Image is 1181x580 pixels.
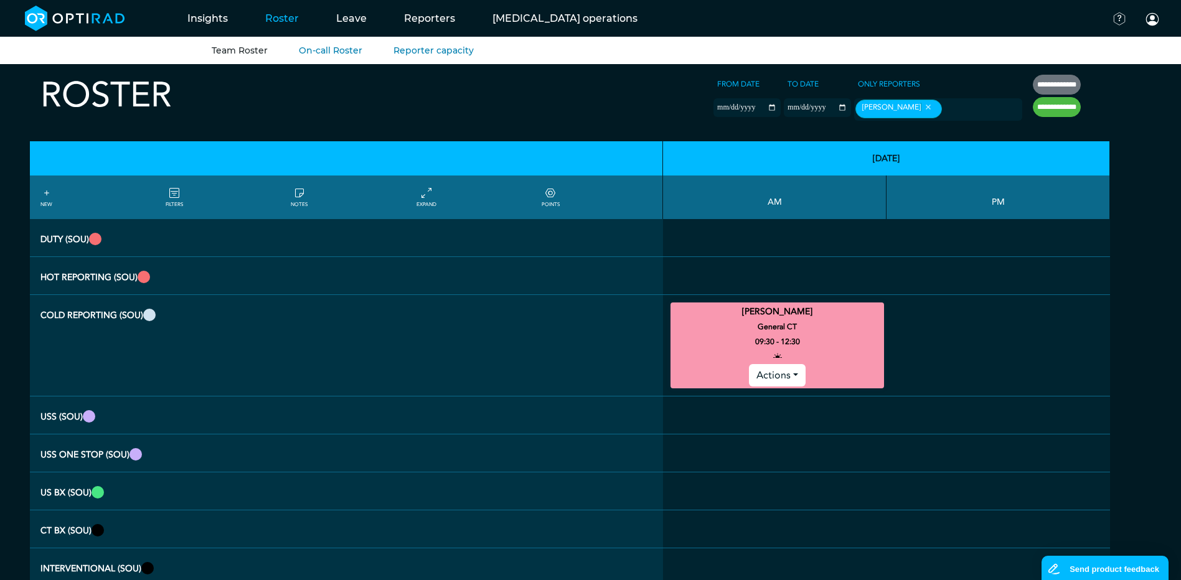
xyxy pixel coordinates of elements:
[25,6,125,31] img: brand-opti-rad-logos-blue-and-white-d2f68631ba2948856bd03f2d395fb146ddc8fb01b4b6e9315ea85fa773367...
[944,104,1007,115] input: null
[30,257,663,295] th: Hot Reporting (SOU)
[670,302,884,388] div: General CT 09:30 - 12:30
[542,186,560,208] a: collapse/expand expected points
[166,186,183,208] a: FILTERS
[713,75,763,93] label: From date
[755,334,800,349] small: 09:30 - 12:30
[30,295,663,396] th: Cold Reporting (SOU)
[30,219,663,257] th: Duty (SOU)
[30,472,663,510] th: US Bx (SOU)
[672,304,882,319] summary: [PERSON_NAME]
[299,45,362,56] a: On-call Roster
[393,45,474,56] a: Reporter capacity
[855,100,942,118] div: [PERSON_NAME]
[663,175,887,219] th: AM
[854,75,924,93] label: Only Reporters
[40,75,172,116] h2: Roster
[887,175,1110,219] th: PM
[30,510,663,548] th: CT Bx (SOU)
[291,186,308,208] a: show/hide notes
[212,45,268,56] a: Team Roster
[773,349,782,364] i: open to allocation
[921,103,935,111] button: Remove item: '8f6c46f2-3453-42a8-890f-0d052f8d4a0f'
[749,364,806,386] button: Actions
[30,396,663,434] th: USS (SOU)
[665,319,890,334] small: General CT
[40,186,52,208] a: NEW
[30,434,663,472] th: USS One Stop (SOU)
[416,186,436,208] a: collapse/expand entries
[784,75,822,93] label: To date
[663,141,1110,175] th: [DATE]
